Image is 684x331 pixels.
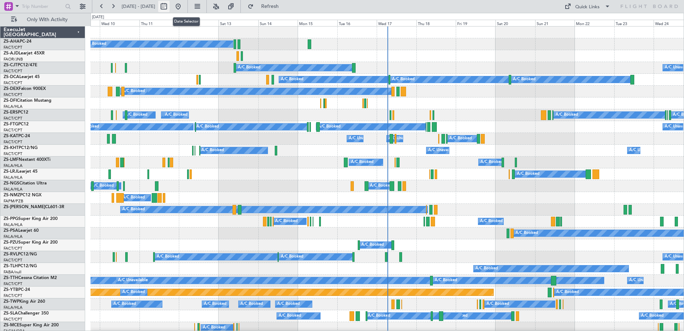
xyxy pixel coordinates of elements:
[4,75,19,79] span: ZS-DCA
[281,251,303,262] div: A/C Booked
[4,175,23,180] a: FALA/HLA
[370,181,392,191] div: A/C Booked
[480,157,503,168] div: A/C Booked
[4,134,18,138] span: ZS-KAT
[240,299,263,310] div: A/C Booked
[4,181,47,186] a: ZS-NGSCitation Ultra
[4,151,22,157] a: FACT/CPT
[575,4,600,11] div: Quick Links
[4,116,22,121] a: FACT/CPT
[428,145,458,156] div: A/C Unavailable
[4,122,29,126] a: ZS-FTGPC12
[361,240,384,250] div: A/C Booked
[4,51,45,56] a: ZS-AJDLearjet 45XR
[556,287,579,298] div: A/C Booked
[165,110,187,120] div: A/C Booked
[4,80,22,86] a: FACT/CPT
[4,39,31,44] a: ZS-AHAPC-24
[281,74,303,85] div: A/C Booked
[4,293,22,298] a: FACT/CPT
[122,192,145,203] div: A/C Booked
[4,193,41,197] a: ZS-NMZPC12 NGX
[4,198,23,204] a: FAPM/PZB
[435,275,457,286] div: A/C Booked
[4,110,18,115] span: ZS-ERS
[255,4,285,9] span: Refresh
[4,146,38,150] a: ZS-KHTPC12/NG
[4,311,49,316] a: ZS-SLAChallenger 350
[4,99,52,103] a: ZS-DFICitation Mustang
[244,1,287,12] button: Refresh
[368,311,390,321] div: A/C Booked
[4,128,22,133] a: FACT/CPT
[4,169,38,174] a: ZS-LRJLearjet 45
[4,276,18,280] span: ZS-TTH
[4,288,18,292] span: ZS-YTB
[629,145,659,156] div: A/C Unavailable
[4,299,19,304] span: ZS-TWP
[4,193,20,197] span: ZS-NMZ
[575,20,614,26] div: Mon 22
[4,264,18,268] span: ZS-TLH
[125,110,147,120] div: A/C Booked
[4,222,23,227] a: FALA/HLA
[614,20,654,26] div: Tue 23
[122,204,145,215] div: A/C Booked
[4,158,50,162] a: ZS-LMFNextant 400XTi
[641,311,664,321] div: A/C Booked
[517,169,539,179] div: A/C Booked
[629,275,659,286] div: A/C Unavailable
[298,20,337,26] div: Mon 15
[4,299,45,304] a: ZS-TWPKing Air 260
[349,133,378,144] div: A/C Unavailable
[4,323,59,327] a: ZS-MCESuper King Air 200
[4,122,18,126] span: ZS-FTG
[92,14,104,20] div: [DATE]
[561,1,614,12] button: Quick Links
[4,169,17,174] span: ZS-LRJ
[196,121,219,132] div: A/C Booked
[4,57,23,62] a: FAOR/JNB
[91,181,114,191] div: A/C Booked
[4,146,19,150] span: ZS-KHT
[238,62,260,73] div: A/C Booked
[4,92,22,97] a: FACT/CPT
[84,39,106,49] div: A/C Booked
[4,68,22,74] a: FACT/CPT
[4,229,18,233] span: ZS-PSA
[4,163,23,168] a: FALA/HLA
[173,17,200,26] div: Date Selector
[389,133,418,144] div: A/C Unavailable
[556,110,578,120] div: A/C Booked
[318,121,341,132] div: A/C Booked
[275,216,298,227] div: A/C Booked
[4,139,22,145] a: FACT/CPT
[4,264,37,268] a: ZS-TLHPC12/NG
[277,299,300,310] div: A/C Booked
[392,74,415,85] div: A/C Booked
[487,299,509,310] div: A/C Booked
[480,216,503,227] div: A/C Booked
[204,299,226,310] div: A/C Booked
[4,258,22,263] a: FACT/CPT
[456,20,495,26] div: Fri 19
[4,217,18,221] span: ZS-PPG
[4,229,39,233] a: ZS-PSALearjet 60
[219,20,258,26] div: Sat 13
[157,251,179,262] div: A/C Booked
[4,269,21,275] a: FABA/null
[4,181,19,186] span: ZS-NGS
[4,134,30,138] a: ZS-KATPC-24
[535,20,575,26] div: Sun 21
[4,39,20,44] span: ZS-AHA
[516,228,538,239] div: A/C Booked
[4,205,64,209] a: ZS-[PERSON_NAME]CL601-3R
[351,157,373,168] div: A/C Booked
[122,287,145,298] div: A/C Booked
[337,20,377,26] div: Tue 16
[113,299,136,310] div: A/C Booked
[22,1,63,12] input: Trip Number
[4,99,17,103] span: ZS-DFI
[4,187,23,192] a: FALA/HLA
[19,17,75,22] span: Only With Activity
